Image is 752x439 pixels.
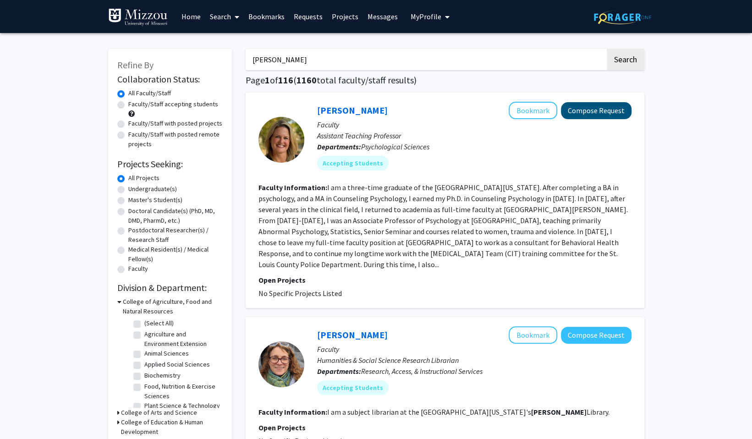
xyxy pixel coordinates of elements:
[361,367,483,376] span: Research, Access, & Instructional Services
[117,74,223,85] h2: Collaboration Status:
[531,407,587,417] b: [PERSON_NAME]
[117,59,154,71] span: Refine By
[317,104,388,116] a: [PERSON_NAME]
[361,142,429,151] span: Psychological Sciences
[128,245,223,264] label: Medical Resident(s) / Medical Fellow(s)
[258,422,631,433] p: Open Projects
[128,130,223,149] label: Faculty/Staff with posted remote projects
[244,0,289,33] a: Bookmarks
[123,297,223,316] h3: College of Agriculture, Food and Natural Resources
[128,99,218,109] label: Faculty/Staff accepting students
[317,355,631,366] p: Humanities & Social Science Research Librarian
[258,183,327,192] b: Faculty Information:
[128,184,177,194] label: Undergraduate(s)
[363,0,402,33] a: Messages
[144,382,220,401] label: Food, Nutrition & Exercise Sciences
[317,130,631,141] p: Assistant Teaching Professor
[108,8,168,27] img: University of Missouri Logo
[258,289,342,298] span: No Specific Projects Listed
[144,329,220,349] label: Agriculture and Environment Extension
[289,0,327,33] a: Requests
[121,417,223,437] h3: College of Education & Human Development
[258,407,327,417] b: Faculty Information:
[278,74,293,86] span: 116
[327,0,363,33] a: Projects
[317,344,631,355] p: Faculty
[411,12,441,21] span: My Profile
[607,49,644,70] button: Search
[128,206,223,225] label: Doctoral Candidate(s) (PhD, MD, DMD, PharmD, etc.)
[128,173,159,183] label: All Projects
[317,119,631,130] p: Faculty
[205,0,244,33] a: Search
[144,349,189,358] label: Animal Sciences
[258,183,628,269] fg-read-more: I am a three-time graduate of the [GEOGRAPHIC_DATA][US_STATE]. After completing a BA in psycholog...
[509,326,557,344] button: Add Rachel Brekhus to Bookmarks
[128,195,182,205] label: Master's Student(s)
[594,10,651,24] img: ForagerOne Logo
[258,274,631,285] p: Open Projects
[144,360,210,369] label: Applied Social Sciences
[144,371,181,380] label: Biochemistry
[128,225,223,245] label: Postdoctoral Researcher(s) / Research Staff
[128,264,148,274] label: Faculty
[177,0,205,33] a: Home
[128,119,222,128] label: Faculty/Staff with posted projects
[265,74,270,86] span: 1
[144,318,174,328] label: (Select All)
[327,407,609,417] fg-read-more: I am a subject librarian at the [GEOGRAPHIC_DATA][US_STATE]'s Library.
[317,367,361,376] b: Departments:
[246,49,605,70] input: Search Keywords
[509,102,557,119] button: Add Carrie Ellis-Kalton to Bookmarks
[128,88,171,98] label: All Faculty/Staff
[246,75,644,86] h1: Page of ( total faculty/staff results)
[144,401,220,411] label: Plant Science & Technology
[121,408,197,417] h3: College of Arts and Science
[317,156,389,170] mat-chip: Accepting Students
[317,380,389,395] mat-chip: Accepting Students
[317,329,388,340] a: [PERSON_NAME]
[117,159,223,170] h2: Projects Seeking:
[296,74,317,86] span: 1160
[7,398,39,432] iframe: Chat
[317,142,361,151] b: Departments:
[561,102,631,119] button: Compose Request to Carrie Ellis-Kalton
[117,282,223,293] h2: Division & Department:
[561,327,631,344] button: Compose Request to Rachel Brekhus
